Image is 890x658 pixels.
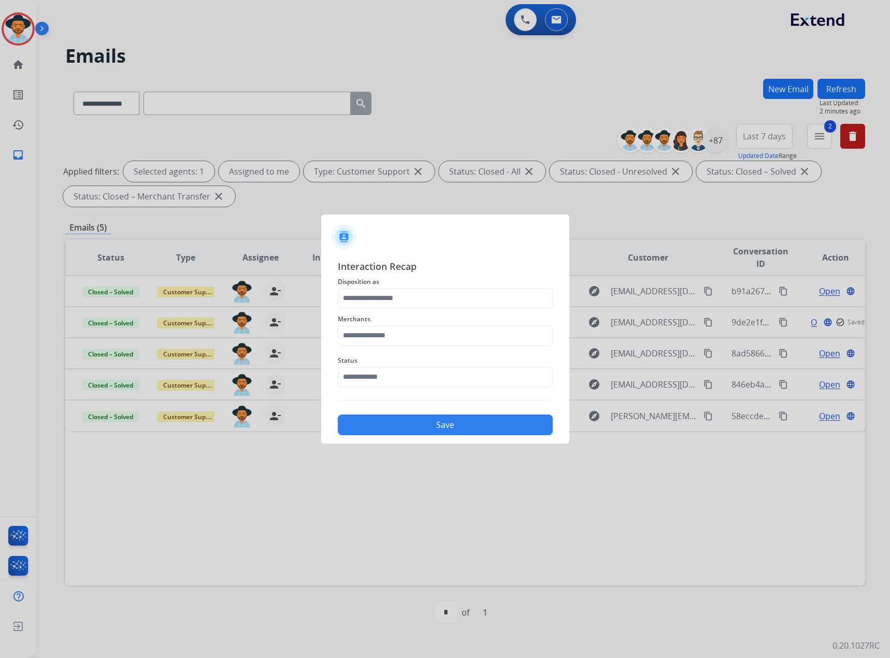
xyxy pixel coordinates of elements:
button: Save [338,414,553,435]
p: 0.20.1027RC [832,639,880,652]
span: Status [338,354,553,367]
span: Disposition as [338,276,553,288]
span: Interaction Recap [338,259,553,276]
img: contactIcon [332,224,356,249]
span: Merchants [338,313,553,325]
